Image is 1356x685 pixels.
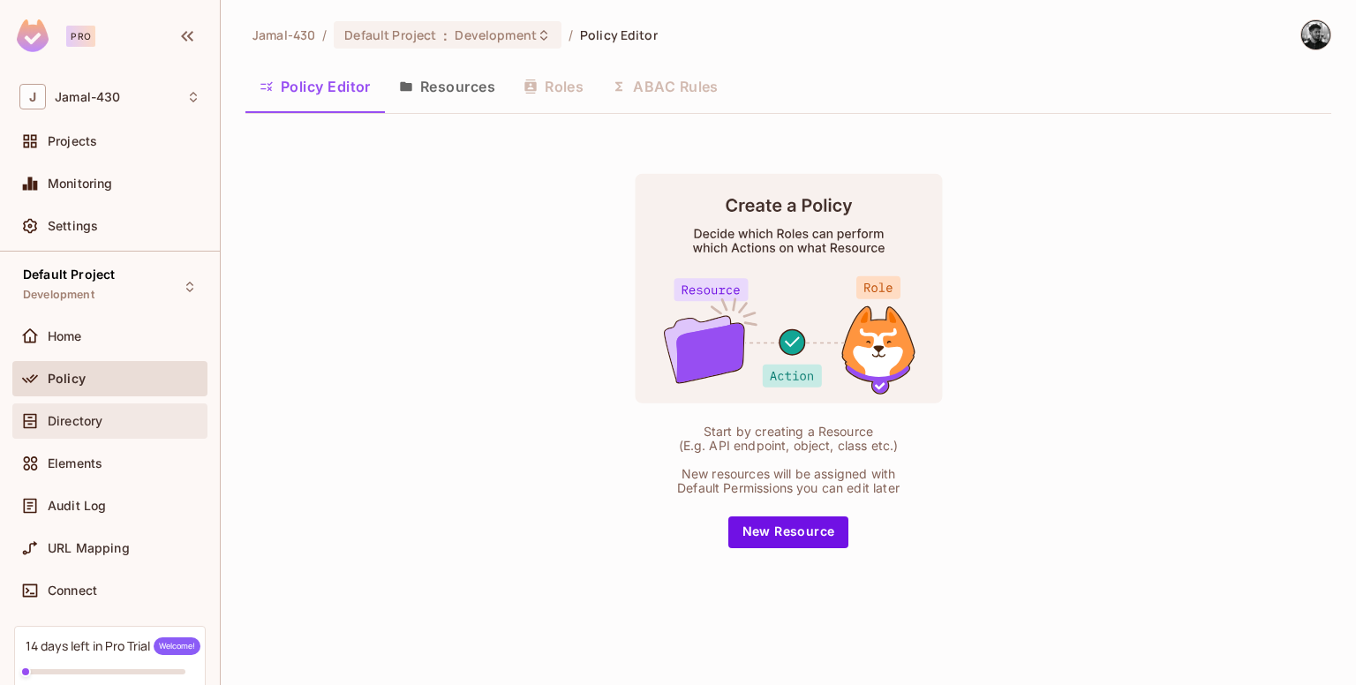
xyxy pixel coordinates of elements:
[252,26,315,43] span: the active workspace
[17,19,49,52] img: SReyMgAAAABJRU5ErkJggg==
[669,467,908,495] div: New resources will be assigned with Default Permissions you can edit later
[48,372,86,386] span: Policy
[669,425,908,453] div: Start by creating a Resource (E.g. API endpoint, object, class etc.)
[580,26,658,43] span: Policy Editor
[26,637,200,655] div: 14 days left in Pro Trial
[48,499,106,513] span: Audit Log
[344,26,436,43] span: Default Project
[48,414,102,428] span: Directory
[728,516,849,548] button: New Resource
[245,64,385,109] button: Policy Editor
[48,541,130,555] span: URL Mapping
[23,267,115,282] span: Default Project
[23,288,94,302] span: Development
[154,637,200,655] span: Welcome!
[66,26,95,47] div: Pro
[48,134,97,148] span: Projects
[48,219,98,233] span: Settings
[48,329,82,343] span: Home
[1301,20,1330,49] img: Jamal Siddiqui
[48,456,102,470] span: Elements
[48,583,97,598] span: Connect
[442,28,448,42] span: :
[55,90,120,104] span: Workspace: Jamal-430
[569,26,573,43] li: /
[385,64,509,109] button: Resources
[19,84,46,109] span: J
[322,26,327,43] li: /
[455,26,536,43] span: Development
[48,177,113,191] span: Monitoring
